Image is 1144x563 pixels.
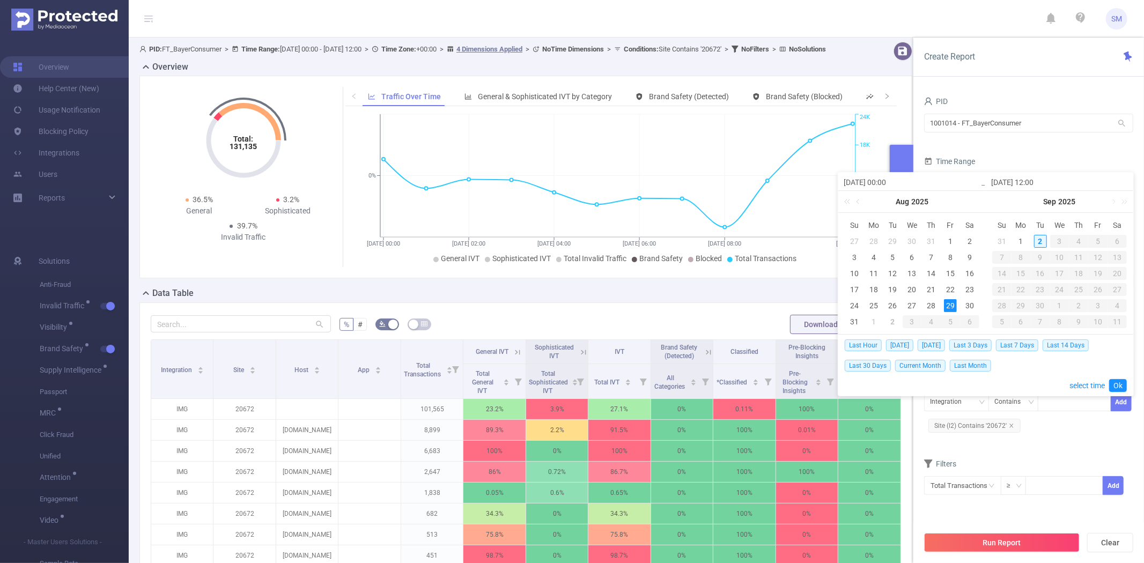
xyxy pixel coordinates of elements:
[1108,265,1127,281] td: September 20, 2025
[1050,267,1069,280] div: 17
[903,314,922,330] td: September 3, 2025
[1103,476,1124,495] button: Add
[1069,375,1105,396] a: select time
[921,314,941,330] td: September 4, 2025
[1050,265,1069,281] td: September 17, 2025
[40,409,60,417] span: MRC
[696,254,722,263] span: Blocked
[735,254,796,263] span: Total Transactions
[960,249,979,265] td: August 9, 2025
[1031,281,1050,298] td: September 23, 2025
[766,92,843,101] span: Brand Safety (Blocked)
[522,45,533,53] span: >
[1050,283,1069,296] div: 24
[941,314,960,330] td: September 5, 2025
[1012,217,1031,233] th: Mon
[1111,8,1122,29] span: SM
[845,265,864,281] td: August 10, 2025
[924,97,948,106] span: PID
[351,93,357,99] i: icon: left
[845,314,864,330] td: August 31, 2025
[905,235,918,248] div: 30
[895,191,910,212] a: Aug
[845,220,864,230] span: Su
[941,315,960,328] div: 5
[867,283,880,296] div: 18
[193,195,213,204] span: 36.5%
[887,283,899,296] div: 19
[39,194,65,202] span: Reports
[963,283,976,296] div: 23
[1050,233,1069,249] td: September 3, 2025
[883,281,903,298] td: August 19, 2025
[994,393,1028,411] div: Contains
[960,220,979,230] span: Sa
[941,265,960,281] td: August 15, 2025
[1050,235,1069,248] div: 3
[1043,191,1058,212] a: Sep
[905,251,918,264] div: 6
[1031,283,1050,296] div: 23
[883,217,903,233] th: Tue
[883,298,903,314] td: August 26, 2025
[1088,251,1108,264] div: 12
[848,315,861,328] div: 31
[1015,235,1028,248] div: 1
[381,45,416,53] b: Time Zone:
[960,233,979,249] td: August 2, 2025
[848,251,861,264] div: 3
[1031,314,1050,330] td: October 7, 2025
[1031,298,1050,314] td: September 30, 2025
[1050,251,1069,264] div: 10
[905,299,918,312] div: 27
[1108,217,1127,233] th: Sat
[921,233,941,249] td: July 31, 2025
[1108,249,1127,265] td: September 13, 2025
[1069,281,1088,298] td: September 25, 2025
[1088,299,1108,312] div: 3
[845,249,864,265] td: August 3, 2025
[437,45,447,53] span: >
[1050,299,1069,312] div: 1
[464,93,472,100] i: icon: bar-chart
[992,251,1012,264] div: 7
[1088,283,1108,296] div: 26
[1088,220,1108,230] span: Fr
[1108,233,1127,249] td: September 6, 2025
[40,302,88,309] span: Invalid Traffic
[1069,283,1088,296] div: 25
[1031,299,1050,312] div: 30
[1108,283,1127,296] div: 27
[790,315,867,334] button: Download PDF
[1012,220,1031,230] span: Mo
[925,235,938,248] div: 31
[960,265,979,281] td: August 16, 2025
[741,45,769,53] b: No Filters
[40,473,75,481] span: Attention
[1050,220,1069,230] span: We
[1088,233,1108,249] td: September 5, 2025
[1069,315,1088,328] div: 9
[903,220,922,230] span: We
[1088,298,1108,314] td: October 3, 2025
[963,267,976,280] div: 16
[941,233,960,249] td: August 1, 2025
[151,315,331,332] input: Search...
[234,135,254,143] tspan: Total:
[992,265,1012,281] td: September 14, 2025
[564,254,626,263] span: Total Invalid Traffic
[864,298,883,314] td: August 25, 2025
[925,267,938,280] div: 14
[992,233,1012,249] td: August 31, 2025
[992,267,1012,280] div: 14
[1088,265,1108,281] td: September 19, 2025
[963,299,976,312] div: 30
[1031,217,1050,233] th: Tue
[1012,283,1031,296] div: 22
[1108,314,1127,330] td: October 11, 2025
[40,516,62,524] span: Video
[1087,533,1133,552] button: Clear
[1016,483,1022,490] i: icon: down
[11,9,117,31] img: Protected Media
[867,251,880,264] div: 4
